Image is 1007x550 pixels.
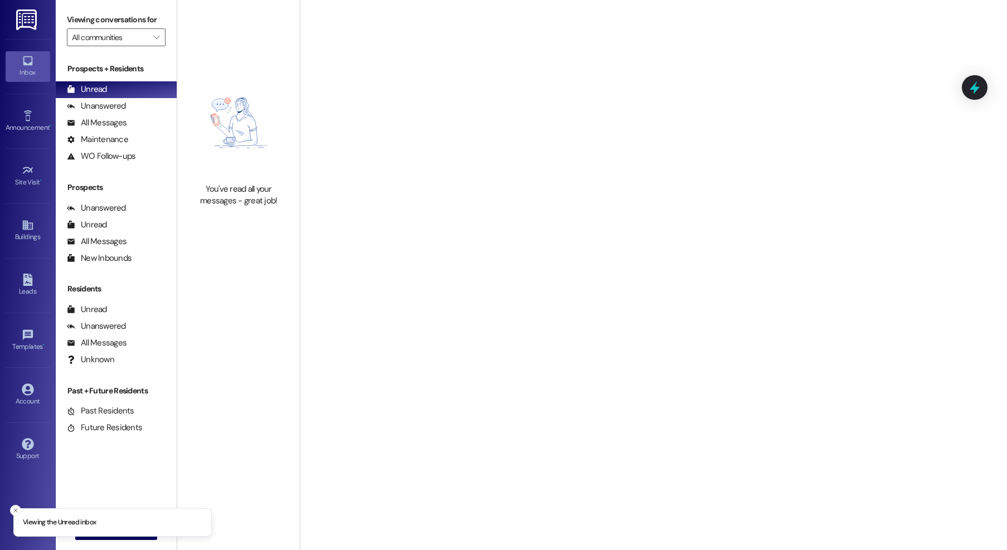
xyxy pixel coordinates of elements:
i:  [153,33,159,42]
div: All Messages [67,337,127,349]
p: Viewing the Unread inbox [23,518,96,528]
a: Buildings [6,216,50,246]
div: All Messages [67,236,127,247]
div: Unread [67,219,107,231]
button: Close toast [10,505,21,516]
a: Site Visit • [6,161,50,191]
div: You've read all your messages - great job! [189,183,288,207]
a: Leads [6,270,50,300]
div: Maintenance [67,134,128,145]
span: • [40,177,42,184]
div: Unanswered [67,320,126,332]
a: Support [6,435,50,465]
a: Account [6,380,50,410]
span: • [43,341,45,349]
img: empty-state [189,68,288,178]
input: All communities [72,28,148,46]
label: Viewing conversations for [67,11,166,28]
img: ResiDesk Logo [16,9,39,30]
div: Unread [67,304,107,315]
div: Past Residents [67,405,134,417]
div: Future Residents [67,422,142,434]
div: Prospects [56,182,177,193]
div: Residents [56,283,177,295]
div: All Messages [67,117,127,129]
div: WO Follow-ups [67,150,135,162]
div: Unknown [67,354,114,366]
div: New Inbounds [67,252,132,264]
div: Past + Future Residents [56,385,177,397]
a: Templates • [6,325,50,356]
span: • [50,122,51,130]
div: Prospects + Residents [56,63,177,75]
div: Unanswered [67,202,126,214]
div: Unread [67,84,107,95]
a: Inbox [6,51,50,81]
div: Unanswered [67,100,126,112]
